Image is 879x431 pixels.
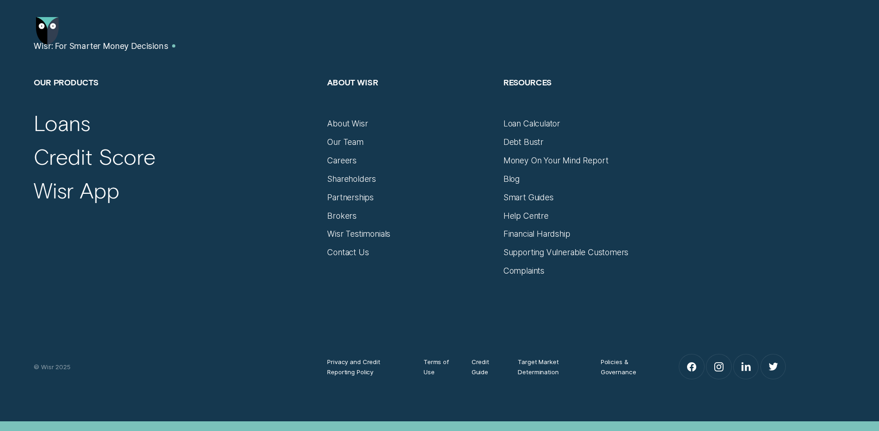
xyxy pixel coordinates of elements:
h2: Resources [503,77,669,119]
a: Terms of Use [424,357,453,377]
h2: Our Products [34,77,317,119]
a: Wisr Testimonials [327,229,390,239]
a: Facebook [679,354,704,379]
a: Financial Hardship [503,229,570,239]
h2: About Wisr [327,77,493,119]
a: Loan Calculator [503,119,560,129]
a: Partnerships [327,192,374,203]
a: Policies & Governance [601,357,651,377]
a: Help Centre [503,211,549,221]
a: Supporting Vulnerable Customers [503,247,629,257]
a: Careers [327,156,357,166]
a: Privacy and Credit Reporting Policy [327,357,405,377]
a: Smart Guides [503,192,554,203]
div: © Wisr 2025 [29,362,322,372]
a: Money On Your Mind Report [503,156,609,166]
a: LinkedIn [734,354,758,379]
img: Wisr [36,17,59,45]
a: Credit Score [34,144,155,170]
a: Complaints [503,266,544,276]
a: About Wisr [327,119,368,129]
a: Instagram [706,354,731,379]
a: Twitter [761,354,785,379]
a: Credit Guide [472,357,500,377]
a: Brokers [327,211,357,221]
a: Our Team [327,137,364,147]
a: Debt Bustr [503,137,544,147]
a: Blog [503,174,520,184]
a: Contact Us [327,247,369,257]
a: Loans [34,110,90,137]
a: Shareholders [327,174,376,184]
a: Target Market Determination [518,357,582,377]
a: Wisr App [34,177,119,204]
